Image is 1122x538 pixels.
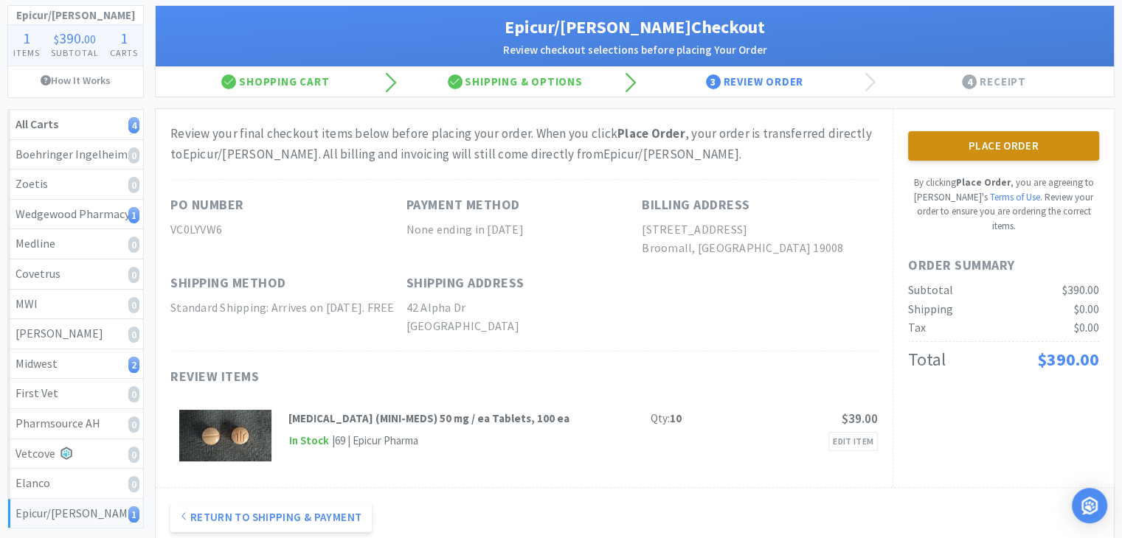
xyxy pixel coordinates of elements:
[128,357,139,373] i: 2
[128,117,139,133] i: 4
[15,265,136,284] div: Covetrus
[288,432,330,450] span: In Stock
[128,177,139,193] i: 0
[128,237,139,253] i: 0
[635,67,875,97] div: Review Order
[104,46,143,60] h4: Carts
[642,195,750,216] h1: Billing Address
[170,124,878,164] div: Review your final checkout items below before placing your order. When you click , your order is ...
[156,67,395,97] div: Shopping Cart
[128,447,139,463] i: 0
[406,298,643,318] h2: 42 Alpha Dr
[908,346,946,374] div: Total
[170,503,372,532] button: Return to Shipping & Payment
[170,195,244,216] h1: PO Number
[46,46,105,60] h4: Subtotal
[8,469,143,499] a: Elanco0
[54,32,59,46] span: $
[179,410,271,461] img: 4e01a0981ce94d678a614f3a50140790_625869.jpeg
[8,379,143,409] a: First Vet0
[46,31,105,46] div: .
[670,411,682,425] strong: 10
[120,29,128,47] span: 1
[15,444,136,464] div: Vetcove
[15,116,58,131] strong: All Carts
[956,176,1011,189] strong: Place Order
[8,409,143,439] a: Pharmsource AH0
[406,317,643,336] h2: [GEOGRAPHIC_DATA]
[1072,488,1107,523] div: Open Intercom Messenger
[8,259,143,290] a: Covetrus0
[8,290,143,320] a: MWI0
[128,326,139,343] i: 0
[59,29,81,47] span: 390
[1074,320,1099,335] span: $0.00
[170,273,286,294] h1: Shipping Method
[84,32,96,46] span: 00
[128,416,139,433] i: 0
[15,205,136,224] div: Wedgewood Pharmacy
[8,140,143,170] a: Boehringer Ingelheim0
[617,125,685,142] strong: Place Order
[15,474,136,493] div: Elanco
[962,74,977,89] span: 4
[128,506,139,523] i: 1
[908,255,1099,276] h1: Order Summary
[8,46,46,60] h4: Items
[651,410,682,427] div: Qty:
[828,432,878,451] a: Edit Item
[15,414,136,433] div: Pharmsource AH
[1074,301,1099,316] span: $0.00
[642,239,878,258] h2: Broomall, [GEOGRAPHIC_DATA] 19008
[908,131,1099,161] button: Place Order
[406,273,524,294] h1: Shipping Address
[908,175,1099,233] p: By clicking , you are agreeing to [PERSON_NAME]'s . Review your order to ensure you are ordering ...
[406,195,520,216] h1: Payment Method
[8,110,143,140] a: All Carts4
[395,67,635,97] div: Shipping & Options
[170,13,1099,41] h1: Epicur/[PERSON_NAME] Checkout
[170,41,1099,59] h2: Review checkout selections before placing Your Order
[8,170,143,200] a: Zoetis0
[8,229,143,259] a: Medline0
[170,298,406,318] h2: Standard Shipping: Arrives on [DATE]. FREE
[128,297,139,313] i: 0
[990,191,1040,203] a: Terms of Use
[15,384,136,403] div: First Vet
[23,29,30,47] span: 1
[15,295,136,314] div: MWI
[8,439,143,469] a: Vetcove0
[170,366,613,388] h1: Review Items
[406,220,643,240] h2: None ending in [DATE]
[15,175,136,194] div: Zoetis
[842,411,878,427] span: $39.00
[8,349,143,380] a: Midwest2
[1062,282,1099,297] span: $390.00
[706,74,721,89] span: 3
[8,319,143,349] a: [PERSON_NAME]0
[874,67,1114,97] div: Receipt
[908,281,953,300] div: Subtotal
[15,145,136,164] div: Boehringer Ingelheim
[8,200,143,230] a: Wedgewood Pharmacy1
[15,324,136,343] div: [PERSON_NAME]
[642,220,878,240] h2: [STREET_ADDRESS]
[128,476,139,492] i: 0
[8,499,143,528] a: Epicur/[PERSON_NAME]1
[128,207,139,223] i: 1
[128,267,139,283] i: 0
[128,147,139,164] i: 0
[330,432,418,450] div: | 69 | Epicur Pharma
[170,220,406,240] h2: VC0LYVW6
[15,504,136,523] div: Epicur/[PERSON_NAME]
[128,386,139,402] i: 0
[288,411,569,425] strong: [MEDICAL_DATA] (MINI-MEDS) 50 mg / ea Tablets, 100 ea
[8,6,143,25] h1: Epicur/[PERSON_NAME]
[15,354,136,374] div: Midwest
[8,66,143,94] a: How It Works
[15,234,136,254] div: Medline
[908,318,926,338] div: Tax
[908,300,953,319] div: Shipping
[1037,348,1099,371] span: $390.00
